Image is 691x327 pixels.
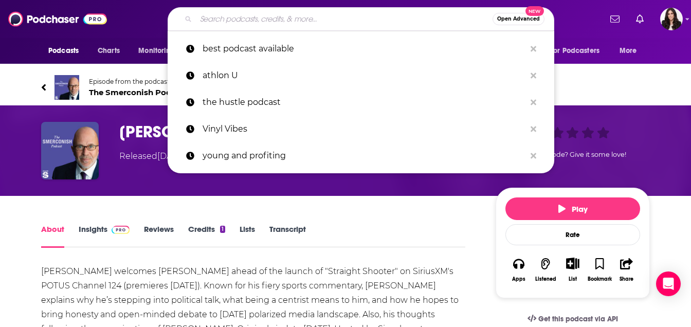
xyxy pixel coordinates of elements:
img: User Profile [660,8,683,30]
h1: Stephen A. Smith Has Something To Say [119,122,479,142]
span: Logged in as RebeccaShapiro [660,8,683,30]
button: open menu [543,41,614,61]
a: best podcast available [168,35,554,62]
a: the hustle podcast [168,89,554,116]
a: The Smerconish PodcastEpisode from the podcastThe Smerconish Podcast70 [41,75,650,100]
span: The Smerconish Podcast [89,87,211,97]
div: Released [DATE] [119,150,185,162]
p: best podcast available [203,35,525,62]
button: open menu [612,41,650,61]
div: Rate [505,224,640,245]
div: List [569,276,577,282]
div: Bookmark [588,276,612,282]
img: Podchaser Pro [112,226,130,234]
button: Share [613,251,640,288]
div: Apps [512,276,525,282]
span: Podcasts [48,44,79,58]
span: Charts [98,44,120,58]
span: Good episode? Give it some love! [519,151,626,158]
span: New [525,6,544,16]
p: young and profiting [203,142,525,169]
p: Vinyl Vibes [203,116,525,142]
div: Share [620,276,633,282]
span: Play [558,204,588,214]
button: open menu [131,41,188,61]
div: Open Intercom Messenger [656,271,681,296]
img: The Smerconish Podcast [54,75,79,100]
a: Charts [91,41,126,61]
span: Monitoring [138,44,175,58]
a: Vinyl Vibes [168,116,554,142]
div: Search podcasts, credits, & more... [168,7,554,31]
img: Podchaser - Follow, Share and Rate Podcasts [8,9,107,29]
a: Transcript [269,224,306,248]
p: athlon U [203,62,525,89]
div: Show More ButtonList [559,251,586,288]
a: Lists [240,224,255,248]
button: Open AdvancedNew [493,13,544,25]
button: Show More Button [562,258,583,269]
p: the hustle podcast [203,89,525,116]
a: Show notifications dropdown [632,10,648,28]
a: About [41,224,64,248]
img: Stephen A. Smith Has Something To Say [41,122,99,179]
span: For Podcasters [550,44,599,58]
a: young and profiting [168,142,554,169]
a: athlon U [168,62,554,89]
button: Bookmark [586,251,613,288]
input: Search podcasts, credits, & more... [196,11,493,27]
a: Reviews [144,224,174,248]
div: Listened [535,276,556,282]
a: Credits1 [188,224,225,248]
button: Show profile menu [660,8,683,30]
span: Open Advanced [497,16,540,22]
span: More [620,44,637,58]
div: 1 [220,226,225,233]
button: Listened [532,251,559,288]
a: InsightsPodchaser Pro [79,224,130,248]
span: Get this podcast via API [538,315,618,323]
button: Apps [505,251,532,288]
span: Episode from the podcast [89,78,211,85]
button: open menu [41,41,92,61]
a: Show notifications dropdown [606,10,624,28]
button: Play [505,197,640,220]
